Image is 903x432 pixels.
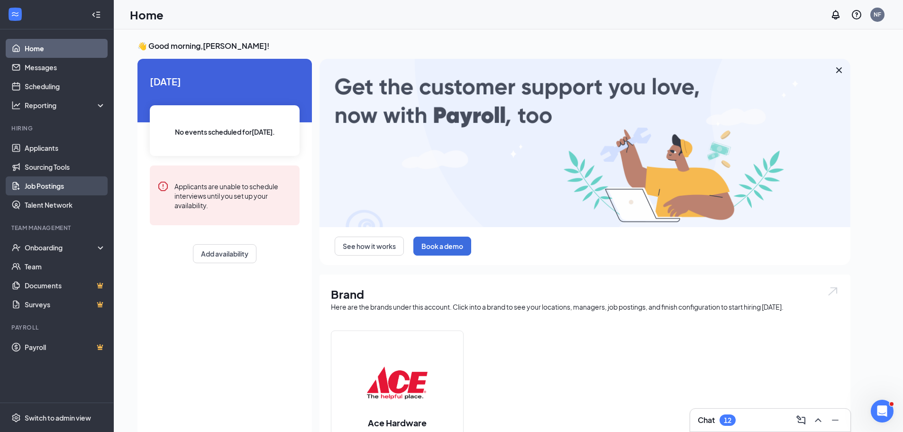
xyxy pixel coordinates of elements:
a: Applicants [25,138,106,157]
a: DocumentsCrown [25,276,106,295]
a: Talent Network [25,195,106,214]
h1: Home [130,7,164,23]
a: Job Postings [25,176,106,195]
svg: ChevronUp [812,414,824,426]
div: Applicants are unable to schedule interviews until you set up your availability. [174,181,292,210]
button: ChevronUp [811,413,826,428]
a: Scheduling [25,77,106,96]
div: Here are the brands under this account. Click into a brand to see your locations, managers, job p... [331,302,839,312]
svg: ComposeMessage [795,414,807,426]
h2: Ace Hardware [358,417,436,429]
svg: Analysis [11,101,21,110]
button: Minimize [828,413,843,428]
img: Ace Hardware [367,352,428,413]
a: Home [25,39,106,58]
svg: QuestionInfo [851,9,862,20]
button: Add availability [193,244,256,263]
span: [DATE] [150,74,300,89]
div: Switch to admin view [25,413,91,423]
div: Reporting [25,101,106,110]
a: Messages [25,58,106,77]
svg: Error [157,181,169,192]
svg: Cross [833,64,845,76]
svg: Notifications [830,9,841,20]
a: Sourcing Tools [25,157,106,176]
div: Hiring [11,124,104,132]
div: 12 [724,416,731,424]
a: PayrollCrown [25,338,106,357]
img: payroll-large.gif [319,59,850,227]
div: NF [874,10,881,18]
div: Payroll [11,323,104,331]
div: Onboarding [25,243,98,252]
svg: Collapse [91,10,101,19]
a: Team [25,257,106,276]
svg: WorkstreamLogo [10,9,20,19]
span: No events scheduled for [DATE] . [175,127,275,137]
button: Book a demo [413,237,471,256]
h3: 👋 Good morning, [PERSON_NAME] ! [137,41,850,51]
div: Team Management [11,224,104,232]
button: See how it works [335,237,404,256]
iframe: Intercom live chat [871,400,894,423]
h3: Chat [698,415,715,425]
button: ComposeMessage [794,413,809,428]
svg: Settings [11,413,21,423]
img: open.6027fd2a22e1237b5b06.svg [827,286,839,297]
a: SurveysCrown [25,295,106,314]
svg: Minimize [830,414,841,426]
svg: UserCheck [11,243,21,252]
h1: Brand [331,286,839,302]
